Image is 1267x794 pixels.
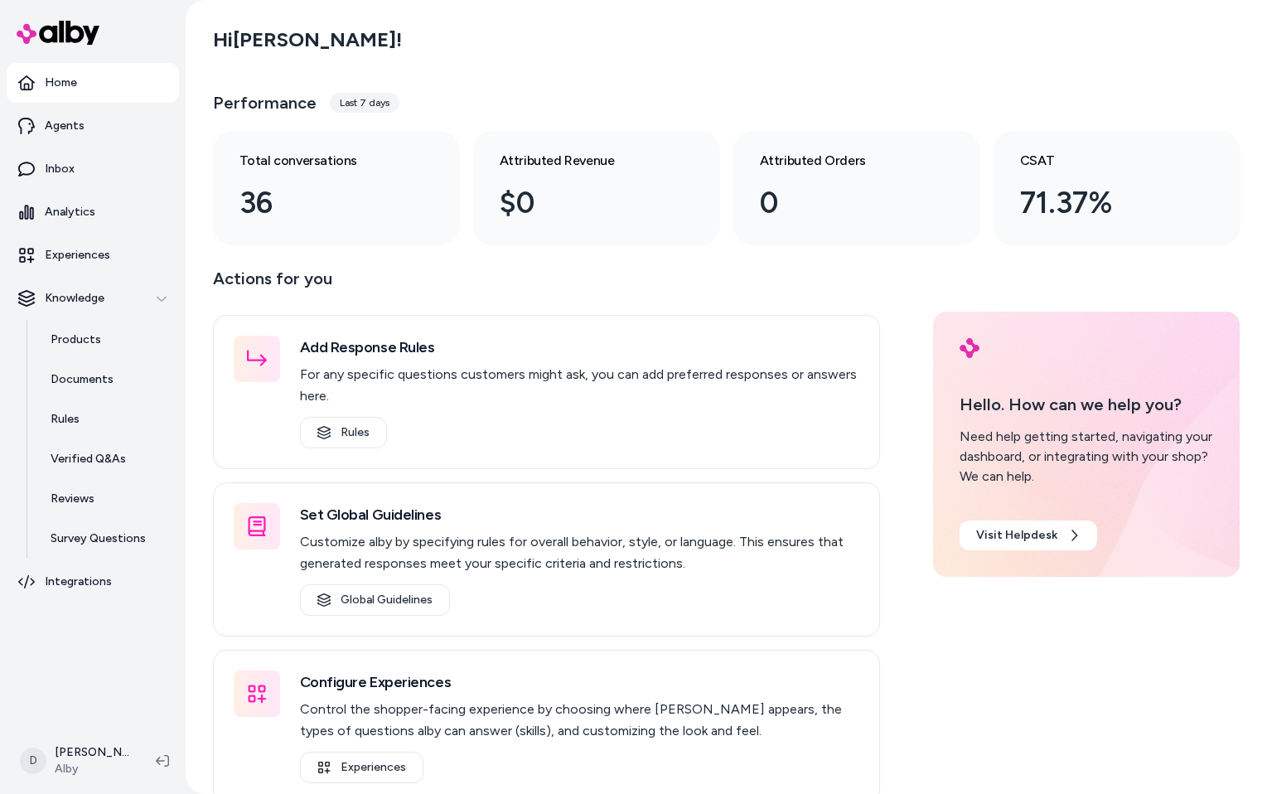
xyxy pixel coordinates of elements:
[239,151,407,171] h3: Total conversations
[34,439,179,479] a: Verified Q&As
[55,761,129,777] span: Alby
[51,451,126,467] p: Verified Q&As
[7,278,179,318] button: Knowledge
[330,93,399,113] div: Last 7 days
[960,392,1214,417] p: Hello. How can we help you?
[45,75,77,91] p: Home
[960,427,1214,487] div: Need help getting started, navigating your dashboard, or integrating with your shop? We can help.
[300,584,450,616] a: Global Guidelines
[213,131,460,245] a: Total conversations 36
[213,27,402,52] h2: Hi [PERSON_NAME] !
[51,411,80,428] p: Rules
[960,338,979,358] img: alby Logo
[300,699,859,742] p: Control the shopper-facing experience by choosing where [PERSON_NAME] appears, the types of quest...
[34,360,179,399] a: Documents
[7,562,179,602] a: Integrations
[733,131,980,245] a: Attributed Orders 0
[300,503,859,526] h3: Set Global Guidelines
[473,131,720,245] a: Attributed Revenue $0
[239,181,407,225] div: 36
[45,161,75,177] p: Inbox
[45,247,110,264] p: Experiences
[300,531,859,574] p: Customize alby by specifying rules for overall behavior, style, or language. This ensures that ge...
[1020,151,1187,171] h3: CSAT
[7,235,179,275] a: Experiences
[500,151,667,171] h3: Attributed Revenue
[51,491,94,507] p: Reviews
[45,204,95,220] p: Analytics
[760,181,927,225] div: 0
[760,151,927,171] h3: Attributed Orders
[34,399,179,439] a: Rules
[7,63,179,103] a: Home
[45,290,104,307] p: Knowledge
[20,748,46,774] span: D
[960,520,1097,550] a: Visit Helpdesk
[300,336,859,359] h3: Add Response Rules
[17,21,99,45] img: alby Logo
[45,574,112,590] p: Integrations
[213,265,880,305] p: Actions for you
[300,364,859,407] p: For any specific questions customers might ask, you can add preferred responses or answers here.
[45,118,85,134] p: Agents
[10,734,143,787] button: D[PERSON_NAME]Alby
[1020,181,1187,225] div: 71.37%
[300,752,423,783] a: Experiences
[300,417,387,448] a: Rules
[34,479,179,519] a: Reviews
[34,320,179,360] a: Products
[51,530,146,547] p: Survey Questions
[7,149,179,189] a: Inbox
[300,671,859,694] h3: Configure Experiences
[51,332,101,348] p: Products
[994,131,1240,245] a: CSAT 71.37%
[34,519,179,559] a: Survey Questions
[213,91,317,114] h3: Performance
[7,106,179,146] a: Agents
[500,181,667,225] div: $0
[51,371,114,388] p: Documents
[55,744,129,761] p: [PERSON_NAME]
[7,192,179,232] a: Analytics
